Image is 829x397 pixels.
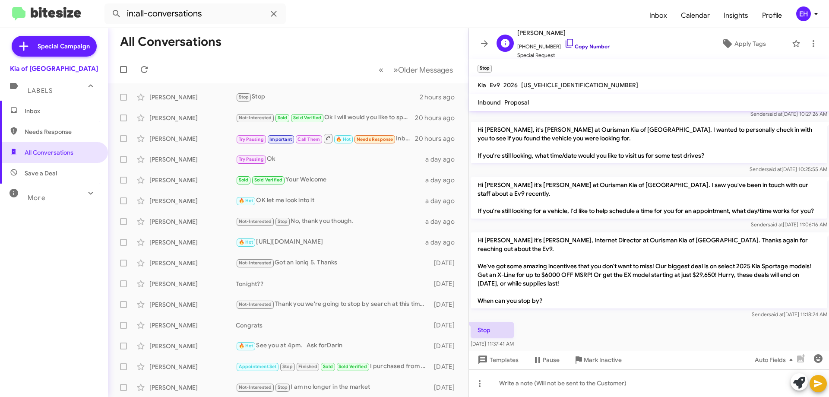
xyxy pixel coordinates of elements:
div: [DATE] [430,362,462,371]
button: Mark Inactive [566,352,629,368]
span: Not-Interested [239,302,272,307]
span: Sender [DATE] 10:25:55 AM [750,166,827,172]
a: Special Campaign [12,36,97,57]
span: Sold [278,115,288,121]
span: 🔥 Hot [336,137,351,142]
button: Auto Fields [748,352,803,368]
a: Calendar [674,3,717,28]
span: Try Pausing [239,137,264,142]
p: Hi [PERSON_NAME] it's [PERSON_NAME], Internet Director at Ourisman Kia of [GEOGRAPHIC_DATA]. Than... [471,232,827,308]
span: Sold [239,177,249,183]
span: 2026 [503,81,518,89]
div: [DATE] [430,279,462,288]
span: Auto Fields [755,352,796,368]
div: [PERSON_NAME] [149,300,236,309]
div: [PERSON_NAME] [149,383,236,392]
div: [PERSON_NAME] [149,176,236,184]
div: Inbound Call [236,133,415,144]
span: Older Messages [398,65,453,75]
div: EH [796,6,811,21]
div: Got an ioniq 5. Thanks [236,258,430,268]
div: [PERSON_NAME] [149,197,236,205]
span: Not-Interested [239,260,272,266]
span: Special Request [517,51,610,60]
span: Try Pausing [239,156,264,162]
span: Kia [478,81,486,89]
div: [DATE] [430,259,462,267]
div: Stop [236,92,420,102]
span: Sold Verified [339,364,367,369]
div: [PERSON_NAME] [149,155,236,164]
span: said at [768,221,783,228]
div: 20 hours ago [415,134,462,143]
button: Pause [525,352,566,368]
span: Sender [DATE] 11:06:16 AM [751,221,827,228]
div: a day ago [425,238,462,247]
span: Needs Response [25,127,98,136]
div: I am no longer in the market [236,382,430,392]
div: [PERSON_NAME] [149,259,236,267]
span: [PHONE_NUMBER] [517,38,610,51]
span: Stop [282,364,293,369]
span: Sender [DATE] 11:18:24 AM [752,311,827,318]
span: Stop [278,219,288,224]
span: Appointment Set [239,364,277,369]
div: [PERSON_NAME] [149,279,236,288]
span: said at [767,111,782,117]
span: 🔥 Hot [239,239,253,245]
span: [DATE] 11:37:41 AM [471,340,514,347]
nav: Page navigation example [374,61,458,79]
button: Apply Tags [699,36,788,51]
div: [DATE] [430,383,462,392]
span: Sold Verified [254,177,283,183]
div: Thank you we're going to stop by search at this time appreciate your help [236,299,430,309]
button: Previous [373,61,389,79]
span: Pause [543,352,560,368]
span: Inbox [25,107,98,115]
span: 🔥 Hot [239,343,253,349]
div: Congrats [236,321,430,330]
span: Labels [28,87,53,95]
div: [PERSON_NAME] [149,321,236,330]
div: [PERSON_NAME] [149,217,236,226]
a: Profile [755,3,789,28]
input: Search [104,3,286,24]
div: [DATE] [430,342,462,350]
span: [PERSON_NAME] [517,28,610,38]
div: a day ago [425,217,462,226]
span: Ev9 [490,81,500,89]
div: Ok [236,154,425,164]
span: Finished [298,364,317,369]
p: Stop [471,322,514,338]
div: OK let me look into it [236,196,425,206]
a: Copy Number [564,43,610,50]
a: Insights [717,3,755,28]
button: EH [789,6,820,21]
div: 20 hours ago [415,114,462,122]
div: Your Welcome [236,175,425,185]
span: Important [269,137,292,142]
span: All Conversations [25,148,73,157]
span: » [393,64,398,75]
div: [PERSON_NAME] [149,93,236,102]
button: Next [388,61,458,79]
h1: All Conversations [120,35,221,49]
div: See you at 4pm. Ask forDarin [236,341,430,351]
div: a day ago [425,176,462,184]
span: Call Them [297,137,320,142]
span: Not-Interested [239,115,272,121]
span: Sold [323,364,333,369]
span: Sold Verified [293,115,322,121]
a: Inbox [642,3,674,28]
span: Sender [DATE] 10:27:26 AM [750,111,827,117]
div: Tonight?? [236,279,430,288]
span: Stop [239,94,249,100]
span: Proposal [504,98,529,106]
span: Needs Response [357,137,393,142]
div: [DATE] [430,321,462,330]
div: Kia of [GEOGRAPHIC_DATA] [10,64,98,73]
div: a day ago [425,197,462,205]
div: [PERSON_NAME] [149,134,236,143]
